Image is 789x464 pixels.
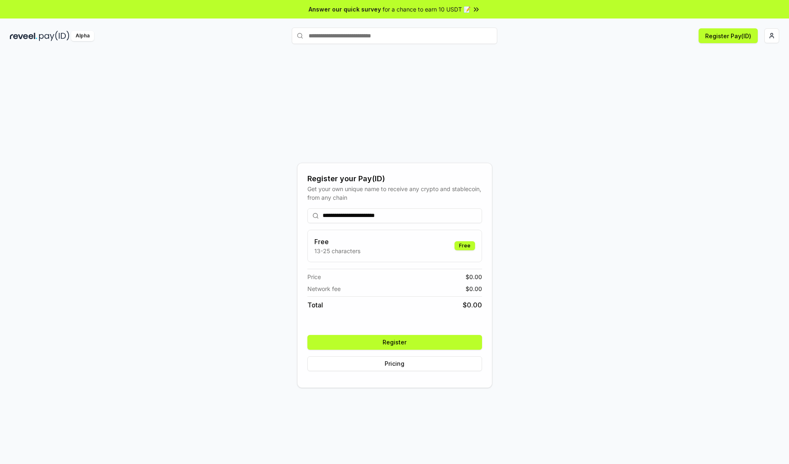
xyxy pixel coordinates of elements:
[39,31,69,41] img: pay_id
[307,284,341,293] span: Network fee
[463,300,482,310] span: $ 0.00
[699,28,758,43] button: Register Pay(ID)
[307,356,482,371] button: Pricing
[307,300,323,310] span: Total
[71,31,94,41] div: Alpha
[10,31,37,41] img: reveel_dark
[383,5,471,14] span: for a chance to earn 10 USDT 📝
[307,185,482,202] div: Get your own unique name to receive any crypto and stablecoin, from any chain
[307,272,321,281] span: Price
[314,237,360,247] h3: Free
[454,241,475,250] div: Free
[307,173,482,185] div: Register your Pay(ID)
[309,5,381,14] span: Answer our quick survey
[307,335,482,350] button: Register
[466,272,482,281] span: $ 0.00
[466,284,482,293] span: $ 0.00
[314,247,360,255] p: 13-25 characters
